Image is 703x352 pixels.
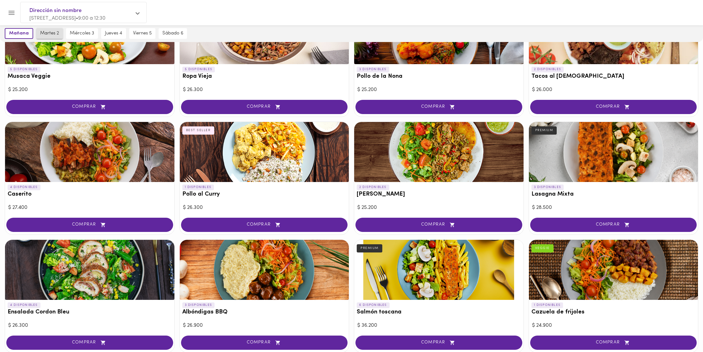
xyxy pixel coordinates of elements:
[357,185,389,190] p: 2 DISPONIBLES
[189,104,340,110] span: COMPRAR
[6,336,173,350] button: COMPRAR
[538,222,689,228] span: COMPRAR
[8,302,40,308] p: 4 DISPONIBLES
[162,31,183,36] span: sábado 6
[5,28,33,39] button: mañana
[357,244,382,252] div: PREMIUM
[180,122,349,182] div: Pollo al Curry
[357,73,521,80] h3: Pollo de la Nona
[354,240,524,300] div: Salmón toscana
[531,185,564,190] p: 3 DISPONIBLES
[531,73,696,80] h3: Tacos al [DEMOGRAPHIC_DATA]
[181,336,348,350] button: COMPRAR
[29,7,131,15] span: Dirección sin nombre
[357,191,521,198] h3: [PERSON_NAME]
[180,240,349,300] div: Albóndigas BBQ
[538,340,689,345] span: COMPRAR
[36,28,63,39] button: martes 2
[5,122,174,182] div: Caserito
[183,86,346,94] div: $ 26.300
[531,67,564,72] p: 2 DISPONIBLES
[530,218,697,232] button: COMPRAR
[182,191,347,198] h3: Pollo al Curry
[129,28,155,39] button: viernes 5
[530,100,697,114] button: COMPRAR
[66,28,98,39] button: miércoles 3
[5,240,174,300] div: Ensalada Cordon Bleu
[354,122,524,182] div: Arroz chaufa
[357,322,520,329] div: $ 36.200
[529,240,698,300] div: Cazuela de frijoles
[182,67,215,72] p: 5 DISPONIBLES
[183,322,346,329] div: $ 26.900
[530,336,697,350] button: COMPRAR
[357,204,520,211] div: $ 25.200
[363,104,514,110] span: COMPRAR
[8,67,40,72] p: 5 DISPONIBLES
[531,302,563,308] p: 1 DISPONIBLES
[182,73,347,80] h3: Ropa Vieja
[6,218,173,232] button: COMPRAR
[8,204,171,211] div: $ 27.400
[357,302,390,308] p: 6 DISPONIBLES
[40,31,59,36] span: martes 2
[181,100,348,114] button: COMPRAR
[182,309,347,316] h3: Albóndigas BBQ
[101,28,126,39] button: jueves 4
[8,309,172,316] h3: Ensalada Cordon Bleu
[357,309,521,316] h3: Salmón toscana
[355,100,522,114] button: COMPRAR
[357,86,520,94] div: $ 25.200
[105,31,122,36] span: jueves 4
[14,104,165,110] span: COMPRAR
[363,222,514,228] span: COMPRAR
[14,340,165,345] span: COMPRAR
[181,218,348,232] button: COMPRAR
[159,28,187,39] button: sábado 6
[538,104,689,110] span: COMPRAR
[363,340,514,345] span: COMPRAR
[531,244,554,252] div: VEGGIE
[357,67,389,72] p: 3 DISPONIBLES
[532,86,695,94] div: $ 26.000
[531,309,696,316] h3: Cazuela de frijoles
[9,31,29,36] span: mañana
[529,122,698,182] div: Lasagna Mixta
[8,185,40,190] p: 4 DISPONIBLES
[8,86,171,94] div: $ 25.200
[531,191,696,198] h3: Lasagna Mixta
[8,322,171,329] div: $ 26.300
[182,185,214,190] p: 1 DISPONIBLES
[182,302,215,308] p: 3 DISPONIBLES
[8,191,172,198] h3: Caserito
[70,31,94,36] span: miércoles 3
[29,16,106,21] span: [STREET_ADDRESS] • 9:00 a 12:30
[355,218,522,232] button: COMPRAR
[133,31,152,36] span: viernes 5
[4,5,19,21] button: Menu
[532,322,695,329] div: $ 24.900
[182,126,215,135] div: BEST SELLER
[666,315,697,346] iframe: Messagebird Livechat Widget
[14,222,165,228] span: COMPRAR
[531,126,557,135] div: PREMIUM
[189,222,340,228] span: COMPRAR
[189,340,340,345] span: COMPRAR
[8,73,172,80] h3: Musaca Veggie
[6,100,173,114] button: COMPRAR
[532,204,695,211] div: $ 28.500
[355,336,522,350] button: COMPRAR
[183,204,346,211] div: $ 26.300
